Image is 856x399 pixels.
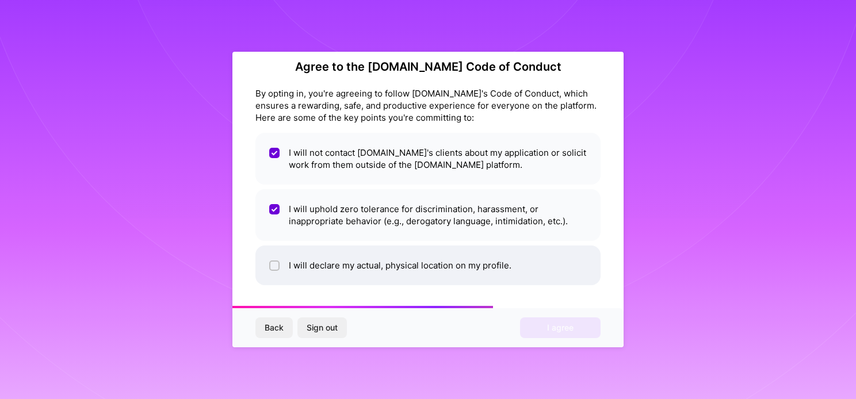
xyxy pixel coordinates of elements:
[255,317,293,338] button: Back
[255,87,601,124] div: By opting in, you're agreeing to follow [DOMAIN_NAME]'s Code of Conduct, which ensures a rewardin...
[255,245,601,285] li: I will declare my actual, physical location on my profile.
[255,133,601,185] li: I will not contact [DOMAIN_NAME]'s clients about my application or solicit work from them outside...
[297,317,347,338] button: Sign out
[255,60,601,74] h2: Agree to the [DOMAIN_NAME] Code of Conduct
[307,322,338,333] span: Sign out
[265,322,284,333] span: Back
[255,189,601,241] li: I will uphold zero tolerance for discrimination, harassment, or inappropriate behavior (e.g., der...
